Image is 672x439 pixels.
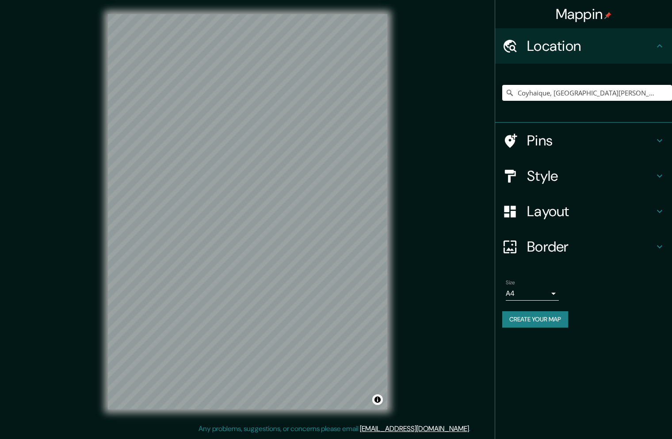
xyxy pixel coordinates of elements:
div: Layout [495,194,672,229]
h4: Border [527,238,654,256]
div: Border [495,229,672,264]
canvas: Map [108,14,387,409]
button: Create your map [502,311,568,328]
div: A4 [506,286,559,301]
img: pin-icon.png [604,12,611,19]
h4: Mappin [556,5,612,23]
div: . [472,424,473,434]
h4: Layout [527,202,654,220]
label: Size [506,279,515,286]
button: Toggle attribution [372,394,383,405]
div: . [470,424,472,434]
div: Style [495,158,672,194]
h4: Location [527,37,654,55]
h4: Style [527,167,654,185]
a: [EMAIL_ADDRESS][DOMAIN_NAME] [360,424,469,433]
div: Pins [495,123,672,158]
h4: Pins [527,132,654,149]
div: Location [495,28,672,64]
p: Any problems, suggestions, or concerns please email . [199,424,470,434]
iframe: Help widget launcher [593,405,662,429]
input: Pick your city or area [502,85,672,101]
